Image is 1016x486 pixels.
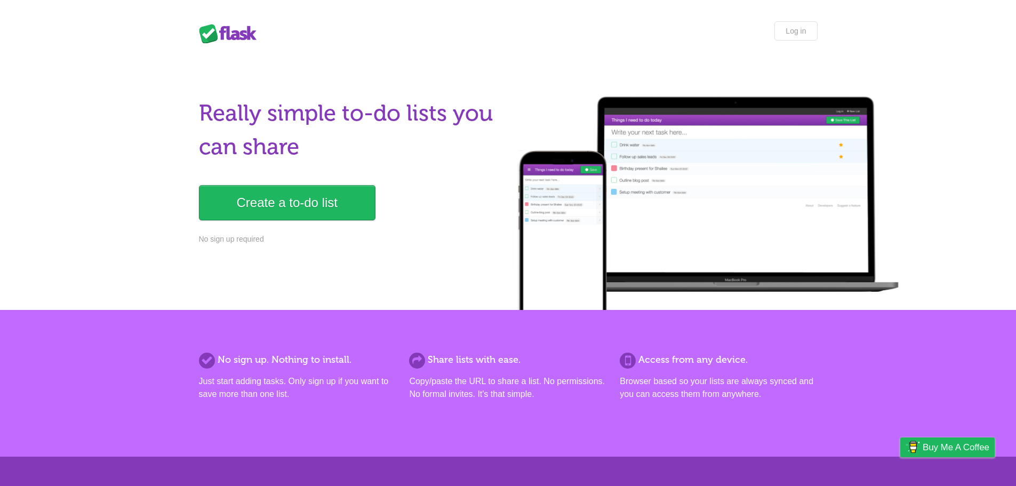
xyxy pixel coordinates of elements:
p: Browser based so your lists are always synced and you can access them from anywhere. [620,375,817,401]
p: Just start adding tasks. Only sign up if you want to save more than one list. [199,375,396,401]
h2: No sign up. Nothing to install. [199,353,396,367]
a: Log in [774,21,817,41]
h1: Really simple to-do lists you can share [199,97,502,164]
a: Buy me a coffee [900,437,995,457]
div: Flask Lists [199,24,263,43]
span: Buy me a coffee [923,438,989,457]
p: Copy/paste the URL to share a list. No permissions. No formal invites. It's that simple. [409,375,606,401]
a: Create a to-do list [199,185,375,220]
p: No sign up required [199,234,502,245]
h2: Access from any device. [620,353,817,367]
h2: Share lists with ease. [409,353,606,367]
img: Buy me a coffee [906,438,920,456]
